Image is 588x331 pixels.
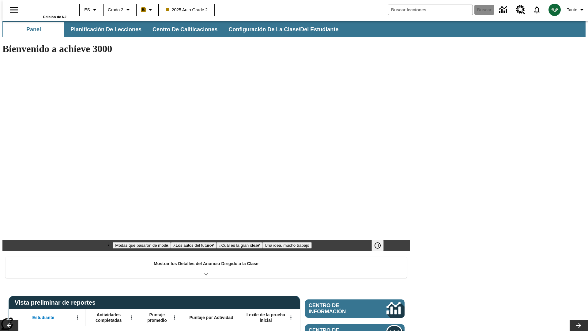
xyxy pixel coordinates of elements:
[138,4,156,15] button: Boost El color de la clase es anaranjado claro. Cambiar el color de la clase.
[6,257,407,278] div: Mostrar los Detalles del Anuncio Dirigido a la Clase
[309,302,366,315] span: Centro de información
[496,2,512,18] a: Centro de información
[27,2,66,19] div: Portada
[108,7,123,13] span: Grado 2
[5,1,23,19] button: Abrir el menú lateral
[2,21,586,37] div: Subbarra de navegación
[262,242,311,249] button: Diapositiva 4 Una idea, mucho trabajo
[529,2,545,18] a: Notificaciones
[89,312,129,323] span: Actividades completadas
[567,7,577,13] span: Tauto
[224,22,343,37] button: Configuración de la clase/del estudiante
[27,3,66,15] a: Portada
[127,313,136,322] button: Abrir menú
[148,22,222,37] button: Centro de calificaciones
[3,22,64,37] button: Panel
[171,242,217,249] button: Diapositiva 2 ¿Los autos del futuro?
[216,242,262,249] button: Diapositiva 3 ¿Cuál es la gran idea?
[548,4,561,16] img: avatar image
[243,312,288,323] span: Lexile de la prueba inicial
[73,313,82,322] button: Abrir menú
[512,2,529,18] a: Centro de recursos, Se abrirá en una pestaña nueva.
[286,313,296,322] button: Abrir menú
[189,315,233,320] span: Puntaje por Actividad
[388,5,473,15] input: Buscar campo
[153,26,217,33] span: Centro de calificaciones
[32,315,55,320] span: Estudiante
[66,22,146,37] button: Planificación de lecciones
[142,6,145,13] span: B
[154,261,258,267] p: Mostrar los Detalles del Anuncio Dirigido a la Clase
[170,313,179,322] button: Abrir menú
[26,26,41,33] span: Panel
[2,22,344,37] div: Subbarra de navegación
[2,43,410,55] h1: Bienvenido a achieve 3000
[305,299,405,318] a: Centro de información
[113,242,171,249] button: Diapositiva 1 Modas que pasaron de moda
[81,4,101,15] button: Lenguaje: ES, Selecciona un idioma
[43,15,66,19] span: Edición de NJ
[105,4,134,15] button: Grado: Grado 2, Elige un grado
[166,7,208,13] span: 2025 Auto Grade 2
[570,320,588,331] button: Carrusel de lecciones, seguir
[228,26,338,33] span: Configuración de la clase/del estudiante
[564,4,588,15] button: Perfil/Configuración
[142,312,172,323] span: Puntaje promedio
[70,26,141,33] span: Planificación de lecciones
[84,7,90,13] span: ES
[371,240,390,251] div: Pausar
[15,299,99,306] span: Vista preliminar de reportes
[371,240,384,251] button: Pausar
[545,2,564,18] button: Escoja un nuevo avatar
